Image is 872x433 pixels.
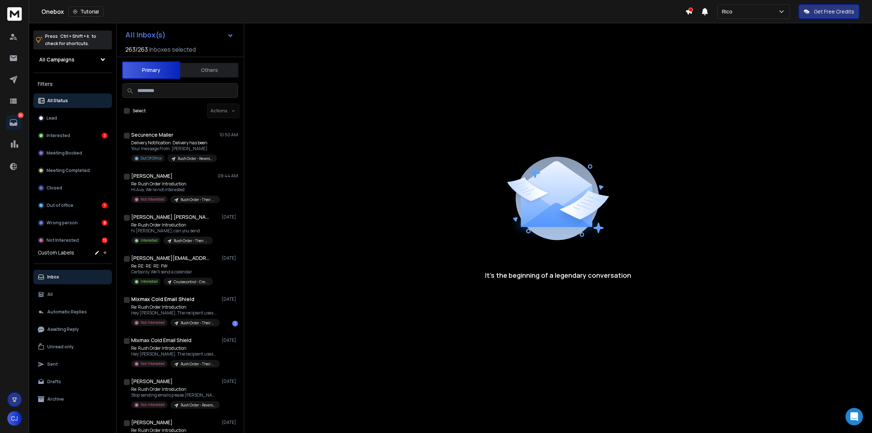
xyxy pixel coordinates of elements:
p: Out Of Office [141,156,162,161]
p: Rush Order - Their Domain Rerun [DATE] [181,320,215,326]
p: Re: Rush Order Introduction [131,181,218,187]
p: Interested [47,133,70,139]
p: Your message From: [PERSON_NAME] [131,146,217,152]
button: Awaiting Reply [33,322,112,337]
p: Automatic Replies [47,309,87,315]
button: Not Interested15 [33,233,112,248]
div: 8 [102,220,108,226]
p: Not Interested [141,402,165,408]
span: Ctrl + Shift + k [59,32,90,40]
p: Archive [47,396,64,402]
h1: [PERSON_NAME][EMAIL_ADDRESS][DOMAIN_NAME] [131,254,211,262]
button: Sent [33,357,112,372]
p: Interested [141,279,158,284]
p: [DATE] [222,214,238,220]
p: Re: RE: RE: RE: FW: [131,263,213,269]
div: 1 [232,321,238,326]
p: Re: Rush Order Introduction [131,386,218,392]
p: Meeting Completed [47,168,90,173]
h1: All Inbox(s) [125,31,166,39]
p: Not Interested [47,237,79,243]
p: 09:44 AM [218,173,238,179]
p: Inbox [47,274,59,280]
button: Closed [33,181,112,195]
p: Closed [47,185,62,191]
div: 1 [102,133,108,139]
h1: Mixmax Cold Email Shield [131,337,191,344]
button: All Inbox(s) [120,28,239,42]
p: Re: Rush Order Introduction [131,345,218,351]
p: Rush Order - Reverse Logistics [DATE] [181,402,215,408]
button: CJ [7,411,22,426]
p: Press to check for shortcuts. [45,33,96,47]
label: Select [133,108,146,114]
h3: Custom Labels [38,249,74,256]
h1: Securence Mailer [131,131,173,139]
h3: Filters [33,79,112,89]
p: [DATE] [222,255,238,261]
p: Cruisecontrol - Crew Title - [DATE] [174,279,209,285]
p: Rush Order - Their Domain Rerun [DATE] [174,238,209,244]
h1: [PERSON_NAME] [131,419,173,426]
p: Meeting Booked [47,150,82,156]
p: Rush Order - Reverse Logistics [DATE] [178,156,213,161]
p: Hey [PERSON_NAME], The recipient uses Mixmax [131,310,218,316]
h1: [PERSON_NAME] [PERSON_NAME] [131,213,211,221]
button: All Campaigns [33,52,112,67]
p: [DATE] [222,420,238,425]
button: Drafts [33,374,112,389]
p: Get Free Credits [814,8,854,15]
button: All Status [33,93,112,108]
p: [DATE] [222,337,238,343]
p: Hey [PERSON_NAME], The recipient uses Mixmax [131,351,218,357]
p: Delivery Notification: Delivery has been [131,140,217,146]
p: Lead [47,115,57,121]
p: Hi Ava, We're not interested [131,187,218,193]
p: Rico [722,8,735,15]
h1: [PERSON_NAME] [131,172,173,180]
p: Interested [141,238,158,243]
p: Out of office [47,203,73,208]
div: 15 [102,237,108,243]
button: Out of office1 [33,198,112,213]
button: Get Free Credits [799,4,859,19]
button: Others [180,62,238,78]
p: Not Interested [141,361,165,366]
h1: All Campaigns [39,56,74,63]
h3: Inboxes selected [149,45,196,54]
p: Stop sending emails p’ease [PERSON_NAME] [131,392,218,398]
button: All [33,287,112,302]
button: Tutorial [68,7,104,17]
button: Wrong person8 [33,216,112,230]
div: Open Intercom Messenger [845,408,863,425]
p: 25 [18,112,24,118]
p: hi [PERSON_NAME], can you send [131,228,213,234]
p: [DATE] [222,378,238,384]
button: Inbox [33,270,112,284]
div: 1 [102,203,108,208]
p: Re: Rush Order Introduction [131,304,218,310]
p: Not Interested [141,320,165,325]
button: Interested1 [33,128,112,143]
p: Rush Order - Their Domain Rerun [DATE] [181,197,215,203]
div: Onebox [41,7,685,17]
p: [DATE] [222,296,238,302]
p: Re: Rush Order Introduction [131,222,213,228]
h1: [PERSON_NAME] [131,378,173,385]
button: Meeting Booked [33,146,112,160]
p: Awaiting Reply [47,326,79,332]
p: Unread only [47,344,74,350]
p: It’s the beginning of a legendary conversation [485,270,631,280]
p: Drafts [47,379,61,385]
h1: Mixmax Cold Email Shield [131,296,194,303]
p: 10:50 AM [219,132,238,138]
button: Archive [33,392,112,406]
p: Certainly. We'll send a calendar [131,269,213,275]
button: Lead [33,111,112,125]
a: 25 [6,115,21,130]
p: Rush Order - Their Domain Rerun [DATE] [181,361,215,367]
button: Primary [122,61,180,79]
button: Unread only [33,340,112,354]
